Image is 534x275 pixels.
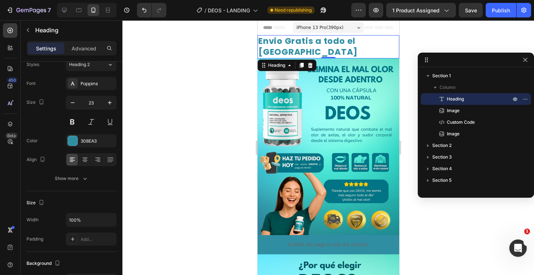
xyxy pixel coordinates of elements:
[137,3,166,17] div: Undo/Redo
[69,61,90,68] span: Heading 2
[27,155,47,165] div: Align
[465,7,477,13] span: Save
[447,119,475,126] span: Custom Code
[486,3,516,17] button: Publish
[440,84,456,91] span: Column
[55,175,89,182] div: Show more
[205,7,206,14] span: /
[447,130,460,137] span: Image
[432,153,452,161] span: Section 3
[432,177,452,184] span: Section 5
[66,213,116,226] input: Auto
[27,198,46,208] div: Size
[386,3,456,17] button: 1 product assigned
[492,7,510,14] div: Publish
[27,217,39,223] div: Width
[27,137,38,144] div: Color
[36,45,56,52] p: Settings
[81,81,115,87] div: Poppins
[81,138,115,144] div: 308EA3
[459,3,483,17] button: Save
[275,7,312,13] span: Need republishing
[27,259,62,268] div: Background
[432,72,451,79] span: Section 1
[208,7,250,14] span: DEOS - LANDING
[72,45,96,52] p: Advanced
[392,7,440,14] span: 1 product assigned
[27,236,43,242] div: Padding
[27,80,36,87] div: Font
[432,188,452,196] span: Section 6
[432,165,452,172] span: Section 4
[7,77,17,83] div: 450
[27,61,39,68] div: Styles
[48,6,51,15] p: 7
[27,172,117,185] button: Show more
[27,98,46,107] div: Size
[447,107,460,114] span: Image
[258,20,399,275] iframe: Design area
[509,239,527,257] iframe: Intercom live chat
[35,26,114,34] p: Heading
[432,142,452,149] span: Section 2
[3,3,54,17] button: 7
[447,95,464,103] span: Heading
[81,236,115,243] div: Add...
[524,229,530,234] span: 1
[5,133,17,139] div: Beta
[66,58,117,71] button: Heading 2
